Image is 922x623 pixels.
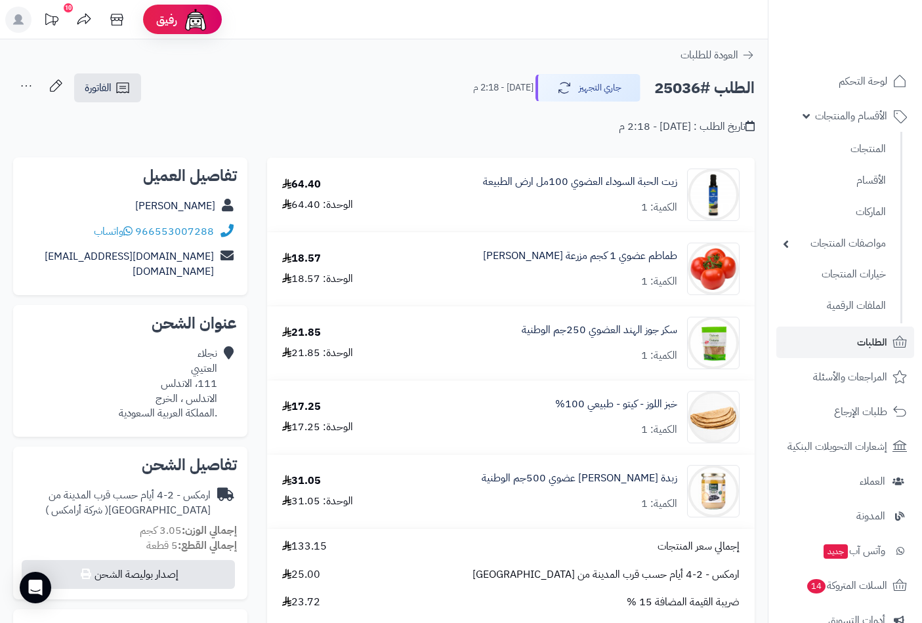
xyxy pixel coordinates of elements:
[282,346,353,361] div: الوحدة: 21.85
[24,168,237,184] h2: تفاصيل العميل
[182,523,237,538] strong: إجمالي الوزن:
[45,502,108,518] span: ( شركة أرامكس )
[140,523,237,538] small: 3.05 كجم
[806,576,887,595] span: السلات المتروكة
[776,361,914,393] a: المراجعات والأسئلة
[282,494,353,509] div: الوحدة: 31.05
[282,595,320,610] span: 23.72
[282,251,321,266] div: 18.57
[776,260,892,289] a: خيارات المنتجات
[681,47,755,63] a: العودة للطلبات
[94,224,133,239] a: واتساب
[85,80,112,96] span: الفاتورة
[156,12,177,28] span: رفيق
[776,66,914,97] a: لوحة التحكم
[776,292,892,320] a: الملفات الرقمية
[688,465,739,517] img: 1750164665-6281062554678-90x90.jpg
[860,472,885,491] span: العملاء
[282,271,353,287] div: الوحدة: 18.57
[641,496,677,512] div: الكمية: 1
[74,73,141,102] a: الفاتورة
[641,274,677,289] div: الكمية: 1
[22,560,235,589] button: إصدار بوليصة الشحن
[776,135,892,163] a: المنتجات
[522,323,677,338] a: سكر جوز الهند العضوي 250جم الوطنية
[688,317,739,369] img: 1730912016-19f06521-09b6-45f2-9423-ed5f561a1770-90x90.jpg
[776,466,914,497] a: العملاء
[555,397,677,412] a: خبز اللوز - كيتو - طبيعي 100%
[282,420,353,435] div: الوحدة: 17.25
[681,47,738,63] span: العودة للطلبات
[24,488,211,518] div: ارمكس - 2-4 أيام حسب قرب المدينة من [GEOGRAPHIC_DATA]
[483,174,677,190] a: زيت الحبة السوداء العضوي 100مل ارض الطبيعة
[776,500,914,532] a: المدونة
[641,422,677,437] div: الكمية: 1
[282,539,327,554] span: 133.15
[473,81,534,94] small: [DATE] - 2:18 م
[641,200,677,215] div: الكمية: 1
[119,346,217,421] div: نجلاء العتيبي 111، الاندلس الاندلس ، الخرج .المملكة العربية السعودية
[64,3,73,12] div: 10
[834,403,887,421] span: طلبات الإرجاع
[282,473,321,489] div: 31.05
[35,7,68,36] a: تحديثات المنصة
[282,399,321,414] div: 17.25
[815,107,887,125] span: الأقسام والمنتجات
[135,224,214,239] a: 966553007288
[135,198,215,214] a: [PERSON_NAME]
[282,177,321,192] div: 64.40
[178,538,237,553] strong: إجمالي القطع:
[472,567,740,582] span: ارمكس - 2-4 أيام حسب قرب المدينة من [GEOGRAPHIC_DATA]
[20,572,51,603] div: Open Intercom Messenger
[776,167,892,195] a: الأقسام
[282,567,320,582] span: 25.00
[641,348,677,363] div: الكمية: 1
[627,595,740,610] span: ضريبة القيمة المضافة 15 %
[839,72,887,90] span: لوحة التحكم
[776,535,914,567] a: وآتس آبجديد
[282,197,353,212] div: الوحدة: 64.40
[24,315,237,331] h2: عنوان الشحن
[822,542,885,560] span: وآتس آب
[658,539,740,554] span: إجمالي سعر المنتجات
[856,507,885,525] span: المدونة
[787,437,887,456] span: إشعارات التحويلات البنكية
[776,198,892,226] a: الماركات
[688,243,739,295] img: 1716666241-%D8%B7%D9%85%D8%A7%D8%B7%D9%85%20%D8%B9%D8%B6%D9%88%D9%8A%20%D8%A7%D9%84%D8%B4%D9%87%D...
[619,119,755,134] div: تاريخ الطلب : [DATE] - 2:18 م
[146,538,237,553] small: 5 قطعة
[182,7,209,33] img: ai-face.png
[45,249,214,279] a: [DOMAIN_NAME][EMAIL_ADDRESS][DOMAIN_NAME]
[776,570,914,601] a: السلات المتروكة14
[24,457,237,473] h2: تفاصيل الشحن
[282,325,321,340] div: 21.85
[688,169,739,221] img: black-seed-oil-1_10-90x90.jpg
[776,431,914,462] a: إشعارات التحويلات البنكية
[776,230,892,258] a: مواصفات المنتجات
[482,471,677,486] a: زبدة [PERSON_NAME] عضوي 500جم الوطنية
[824,544,848,559] span: جديد
[688,391,739,443] img: 1744905674-%D8%AE%D8%A8%D8%B2%20%D8%A7%D9%84%D9%84%D9%88%D8%B2-90x90.jpg
[857,333,887,352] span: الطلبات
[535,74,640,102] button: جاري التجهيز
[813,368,887,386] span: المراجعات والأسئلة
[654,75,755,102] h2: الطلب #25036
[483,249,677,264] a: طماطم عضوي 1 كجم مزرعة [PERSON_NAME]
[807,579,826,593] span: 14
[776,396,914,428] a: طلبات الإرجاع
[776,327,914,358] a: الطلبات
